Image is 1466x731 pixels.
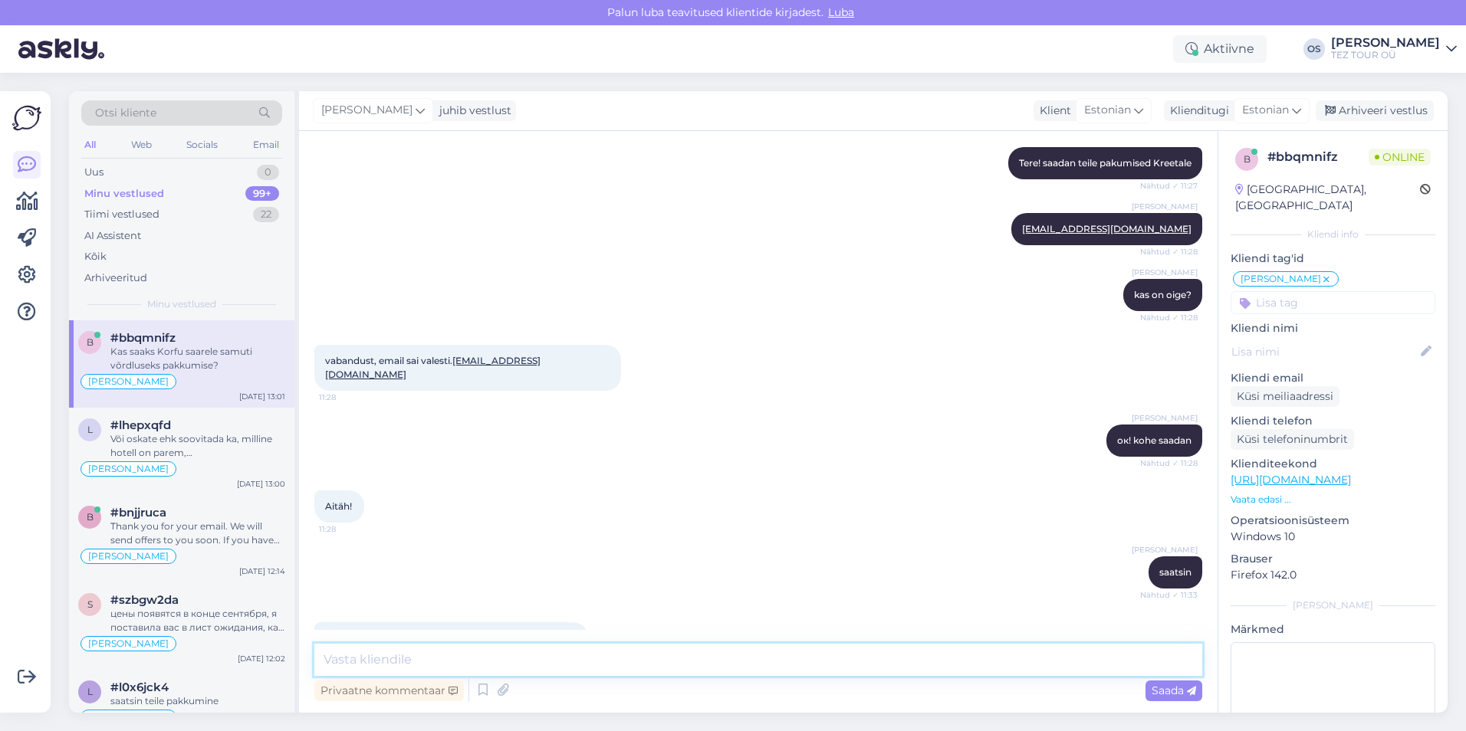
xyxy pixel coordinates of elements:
[325,355,541,380] span: vabandust, email sai valesti.
[84,186,164,202] div: Minu vestlused
[81,135,99,155] div: All
[1231,386,1339,407] div: Küsi meiliaadressi
[88,639,169,648] span: [PERSON_NAME]
[319,523,376,535] span: 11:28
[1231,291,1435,314] input: Lisa tag
[250,135,282,155] div: Email
[1152,683,1196,697] span: Saada
[1164,103,1229,119] div: Klienditugi
[95,105,156,121] span: Otsi kliente
[110,506,166,520] span: #bnjjruca
[110,418,171,432] span: #lhepxqfd
[1140,312,1198,323] span: Nähtud ✓ 11:28
[84,249,107,264] div: Kõik
[1331,49,1440,61] div: TEZ TOUR OÜ
[1231,551,1435,567] p: Brauser
[1132,412,1198,424] span: [PERSON_NAME]
[110,331,176,345] span: #bbqmnifz
[1019,157,1192,169] span: Tere! saadan teile pakumised Kreetale
[253,207,279,222] div: 22
[1231,493,1435,506] p: Vaata edasi ...
[1331,37,1457,61] a: [PERSON_NAME]TEZ TOUR OÜ
[110,345,285,372] div: Kas saaks Korfu saarele samuti võrdluseks pakkumise?
[87,424,93,435] span: l
[1244,153,1251,165] span: b
[1084,102,1131,119] span: Estonian
[87,686,93,697] span: l
[1231,513,1435,529] p: Operatsioonisüsteem
[84,228,141,244] div: AI Assistent
[147,297,216,311] span: Minu vestlused
[239,565,285,577] div: [DATE] 12:14
[87,598,93,610] span: s
[88,377,169,386] span: [PERSON_NAME]
[1231,567,1435,583] p: Firefox 142.0
[128,135,155,155] div: Web
[1231,621,1435,638] p: Märkmed
[1034,103,1071,119] div: Klient
[1231,370,1435,386] p: Kliendi email
[1140,589,1198,601] span: Nähtud ✓ 11:33
[12,103,41,133] img: Askly Logo
[1134,289,1192,300] span: kas on oige?
[110,432,285,460] div: Või oskate ehk soovitada ka, milline hotell on parem, [GEOGRAPHIC_DATA] 5* või [PERSON_NAME] 5*
[1231,473,1351,487] a: [URL][DOMAIN_NAME]
[1140,246,1198,257] span: Nähtud ✓ 11:28
[321,102,413,119] span: [PERSON_NAME]
[325,500,352,512] span: Aitäh!
[1231,429,1354,450] div: Küsi telefoninumbrit
[183,135,221,155] div: Socials
[245,186,279,202] div: 99+
[314,680,464,701] div: Privaatne kommentaar
[87,336,94,348] span: b
[1231,456,1435,472] p: Klienditeekond
[84,207,159,222] div: Tiimi vestlused
[88,464,169,474] span: [PERSON_NAME]
[1231,251,1435,267] p: Kliendi tag'id
[110,593,179,607] span: #szbgw2da
[1241,274,1321,284] span: [PERSON_NAME]
[238,653,285,664] div: [DATE] 12:02
[1267,148,1369,166] div: # bbqmnifz
[1303,38,1325,60] div: OS
[1231,529,1435,545] p: Windows 10
[257,165,279,180] div: 0
[823,5,859,19] span: Luba
[84,165,104,180] div: Uus
[1242,102,1289,119] span: Estonian
[1235,182,1420,214] div: [GEOGRAPHIC_DATA], [GEOGRAPHIC_DATA]
[110,520,285,547] div: Thank you for your email. We will send offers to you soon. If you have other questions, let us know.
[239,391,285,402] div: [DATE] 13:01
[110,694,285,708] div: saatsin teile pakkumine
[1231,413,1435,429] p: Kliendi telefon
[1231,320,1435,336] p: Kliendi nimi
[1140,457,1198,469] span: Nähtud ✓ 11:28
[1132,267,1198,278] span: [PERSON_NAME]
[88,552,169,561] span: [PERSON_NAME]
[1140,180,1198,192] span: Nähtud ✓ 11:27
[1231,343,1418,360] input: Lisa nimi
[87,511,94,523] span: b
[1231,598,1435,612] div: [PERSON_NAME]
[1159,566,1192,578] span: saatsin
[319,392,376,403] span: 11:28
[1231,228,1435,241] div: Kliendi info
[110,607,285,634] div: цены появятся в конце сентября, я поставила вас в лист ожидания, как только появятся цены, вышлю ...
[110,680,169,694] span: #l0x6jck4
[237,478,285,490] div: [DATE] 13:00
[1117,434,1192,446] span: ок! kohe saadan
[84,270,147,286] div: Arhiveeritud
[433,103,511,119] div: juhib vestlust
[1331,37,1440,49] div: [PERSON_NAME]
[1173,35,1267,63] div: Aktiivne
[1132,544,1198,556] span: [PERSON_NAME]
[1022,223,1192,234] a: [EMAIL_ADDRESS][DOMAIN_NAME]
[1316,100,1434,121] div: Arhiveeri vestlus
[1369,149,1431,166] span: Online
[1132,201,1198,212] span: [PERSON_NAME]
